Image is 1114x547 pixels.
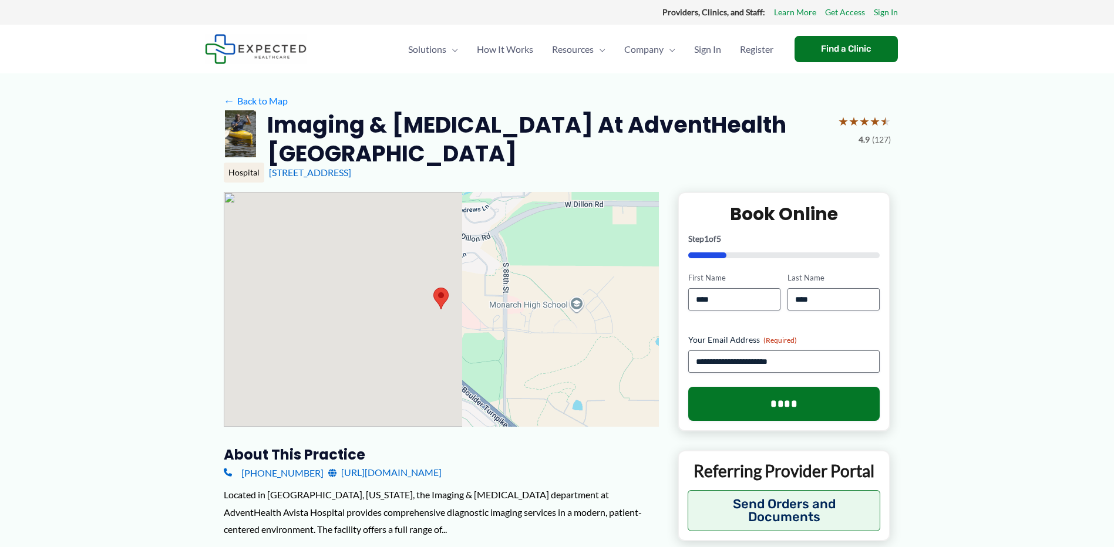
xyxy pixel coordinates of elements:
[849,110,859,132] span: ★
[267,110,829,168] h2: Imaging & [MEDICAL_DATA] at AdventHealth [GEOGRAPHIC_DATA]
[408,29,446,70] span: Solutions
[477,29,533,70] span: How It Works
[664,29,675,70] span: Menu Toggle
[224,92,288,110] a: ←Back to Map
[328,464,442,481] a: [URL][DOMAIN_NAME]
[399,29,467,70] a: SolutionsMenu Toggle
[859,132,870,147] span: 4.9
[446,29,458,70] span: Menu Toggle
[740,29,773,70] span: Register
[774,5,816,20] a: Learn More
[269,167,351,178] a: [STREET_ADDRESS]
[685,29,731,70] a: Sign In
[704,234,709,244] span: 1
[688,490,881,531] button: Send Orders and Documents
[467,29,543,70] a: How It Works
[716,234,721,244] span: 5
[688,235,880,243] p: Step of
[688,334,880,346] label: Your Email Address
[787,272,880,283] label: Last Name
[224,163,264,183] div: Hospital
[763,336,797,345] span: (Required)
[825,5,865,20] a: Get Access
[624,29,664,70] span: Company
[688,272,780,283] label: First Name
[552,29,594,70] span: Resources
[859,110,870,132] span: ★
[731,29,783,70] a: Register
[399,29,783,70] nav: Primary Site Navigation
[870,110,880,132] span: ★
[838,110,849,132] span: ★
[795,36,898,62] a: Find a Clinic
[662,7,765,17] strong: Providers, Clinics, and Staff:
[688,202,880,225] h2: Book Online
[543,29,615,70] a: ResourcesMenu Toggle
[688,460,881,481] p: Referring Provider Portal
[224,464,324,481] a: [PHONE_NUMBER]
[205,34,307,64] img: Expected Healthcare Logo - side, dark font, small
[594,29,605,70] span: Menu Toggle
[872,132,891,147] span: (127)
[694,29,721,70] span: Sign In
[224,486,659,538] div: Located in [GEOGRAPHIC_DATA], [US_STATE], the Imaging & [MEDICAL_DATA] department at AdventHealth...
[224,445,659,464] h3: About this practice
[615,29,685,70] a: CompanyMenu Toggle
[880,110,891,132] span: ★
[224,95,235,106] span: ←
[874,5,898,20] a: Sign In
